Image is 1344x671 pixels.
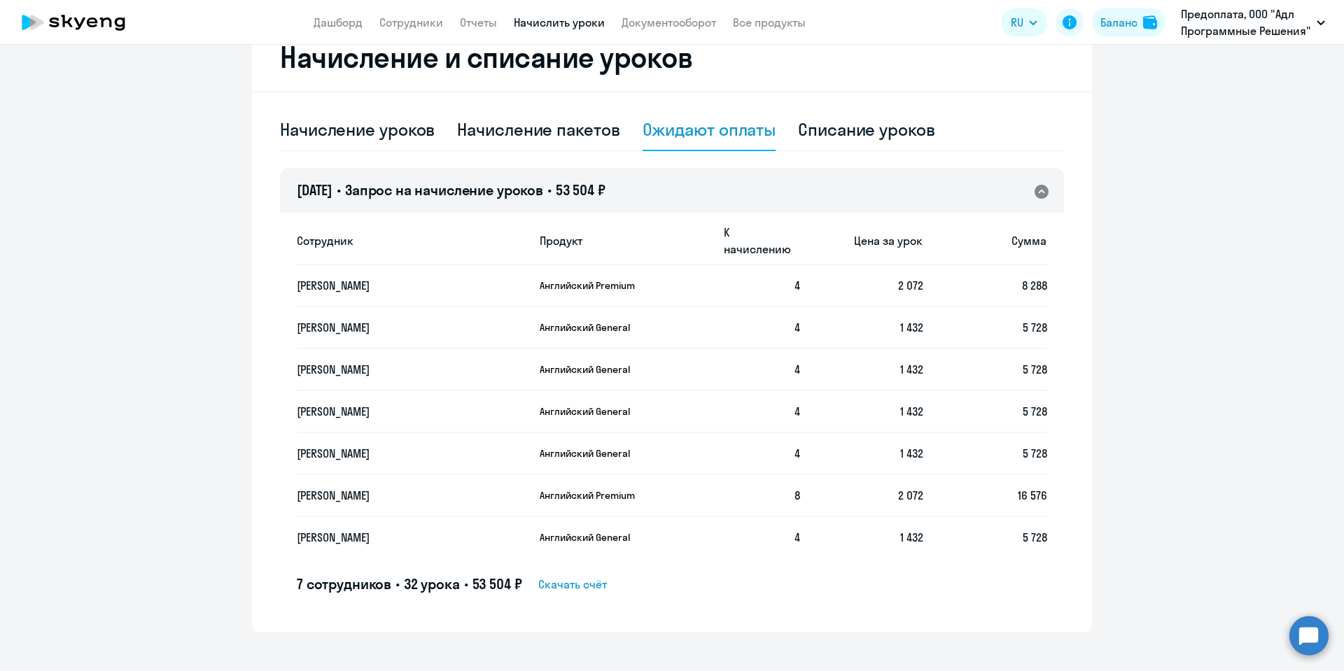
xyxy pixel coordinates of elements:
span: 2 072 [898,488,923,502]
span: 53 504 ₽ [556,181,605,199]
span: 1 432 [900,530,923,544]
a: Отчеты [460,15,497,29]
button: Предоплата, ООО "Адл Программные Решения" [1174,6,1332,39]
div: Списание уроков [798,118,935,141]
span: 8 288 [1022,278,1047,292]
p: [PERSON_NAME] [297,278,501,293]
p: Английский General [540,363,645,376]
button: Балансbalance [1092,8,1165,36]
img: balance [1143,15,1157,29]
p: Английский General [540,531,645,544]
p: Английский General [540,447,645,460]
p: Предоплата, ООО "Адл Программные Решения" [1181,6,1311,39]
span: 1 432 [900,362,923,376]
span: 5 728 [1023,362,1047,376]
span: 53 504 ₽ [472,575,522,593]
span: 4 [794,320,800,334]
span: • [337,181,341,199]
span: RU [1011,14,1023,31]
span: 4 [794,530,800,544]
th: К начислению [713,216,800,265]
a: Дашборд [314,15,363,29]
p: [PERSON_NAME] [297,488,501,503]
span: 7 сотрудников [297,575,391,593]
a: Сотрудники [379,15,443,29]
p: Английский General [540,405,645,418]
p: [PERSON_NAME] [297,446,501,461]
span: 32 урока [404,575,460,593]
div: Баланс [1100,14,1137,31]
span: 4 [794,446,800,460]
button: RU [1001,8,1047,36]
span: Запрос на начисление уроков [345,181,543,199]
span: 4 [794,404,800,418]
th: Продукт [528,216,713,265]
p: [PERSON_NAME] [297,404,501,419]
div: Начисление уроков [280,118,435,141]
span: 8 [794,488,800,502]
p: [PERSON_NAME] [297,530,501,545]
span: 4 [794,278,800,292]
p: [PERSON_NAME] [297,320,501,335]
h2: Начисление и списание уроков [280,41,1064,74]
span: 5 728 [1023,446,1047,460]
th: Сотрудник [297,216,528,265]
div: Ожидают оплаты [643,118,776,141]
p: Английский Premium [540,279,645,292]
span: 2 072 [898,278,923,292]
div: Начисление пакетов [457,118,619,141]
span: 5 728 [1023,320,1047,334]
span: 5 728 [1023,530,1047,544]
span: • [464,575,468,593]
p: Английский Premium [540,489,645,502]
th: Цена за урок [800,216,924,265]
span: 4 [794,362,800,376]
span: 5 728 [1023,404,1047,418]
span: 1 432 [900,320,923,334]
p: [PERSON_NAME] [297,362,501,377]
p: Английский General [540,321,645,334]
th: Сумма [923,216,1047,265]
span: • [547,181,552,199]
a: Начислить уроки [514,15,605,29]
span: 1 432 [900,446,923,460]
span: 16 576 [1018,488,1047,502]
span: • [395,575,400,593]
span: [DATE] [297,181,332,199]
span: 1 432 [900,404,923,418]
a: Документооборот [622,15,716,29]
span: Скачать счёт [538,576,607,593]
a: Все продукты [733,15,806,29]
